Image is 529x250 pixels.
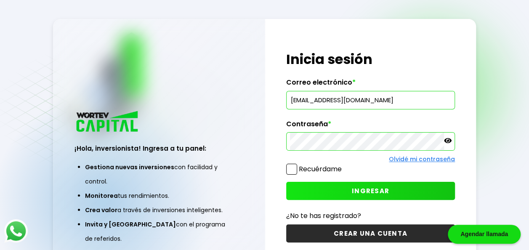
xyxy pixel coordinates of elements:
[286,49,455,69] h1: Inicia sesión
[299,164,342,174] label: Recuérdame
[286,182,455,200] button: INGRESAR
[286,210,455,221] p: ¿No te has registrado?
[286,210,455,242] a: ¿No te has registrado?CREAR UNA CUENTA
[389,155,455,163] a: Olvidé mi contraseña
[286,120,455,133] label: Contraseña
[290,91,451,109] input: hola@wortev.capital
[85,217,233,246] li: con el programa de referidos.
[85,189,233,203] li: tus rendimientos.
[85,203,233,217] li: a través de inversiones inteligentes.
[352,186,389,195] span: INGRESAR
[85,191,118,200] span: Monitorea
[286,224,455,242] button: CREAR UNA CUENTA
[448,225,521,244] div: Agendar llamada
[286,78,455,91] label: Correo electrónico
[85,160,233,189] li: con facilidad y control.
[85,220,176,229] span: Invita y [GEOGRAPHIC_DATA]
[4,219,28,243] img: logos_whatsapp-icon.242b2217.svg
[74,110,141,135] img: logo_wortev_capital
[85,206,117,214] span: Crea valor
[74,144,243,153] h3: ¡Hola, inversionista! Ingresa a tu panel:
[85,163,174,171] span: Gestiona nuevas inversiones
